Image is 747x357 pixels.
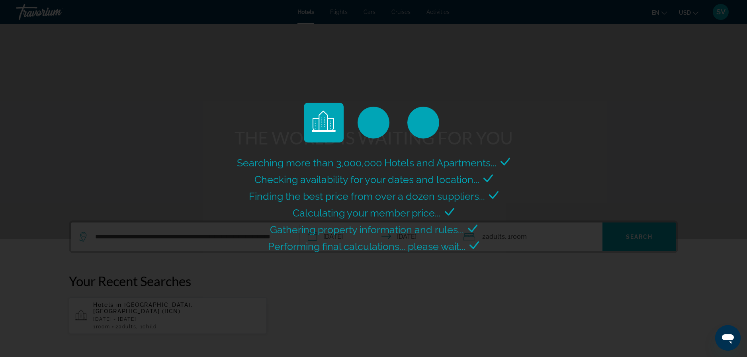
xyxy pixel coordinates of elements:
span: Checking availability for your dates and location... [254,174,479,185]
span: Performing final calculations... please wait... [268,240,465,252]
span: Calculating your member price... [293,207,441,219]
span: Gathering property information and rules... [270,224,464,236]
span: Searching more than 3,000,000 Hotels and Apartments... [237,157,497,169]
iframe: Button to launch messaging window [715,325,741,351]
span: Finding the best price from over a dozen suppliers... [249,190,485,202]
